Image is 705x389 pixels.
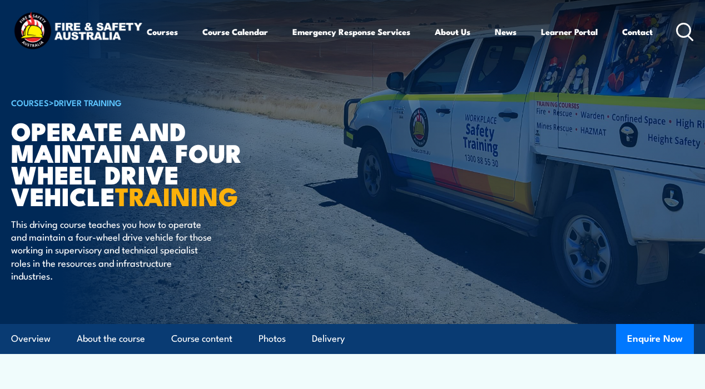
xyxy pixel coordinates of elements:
button: Enquire Now [616,324,694,354]
a: Overview [11,324,51,353]
a: Photos [259,324,286,353]
a: Emergency Response Services [292,18,410,45]
a: Course content [171,324,232,353]
a: Driver Training [54,96,122,108]
a: About the course [77,324,145,353]
a: About Us [435,18,470,45]
h6: > [11,96,286,109]
a: Course Calendar [202,18,268,45]
a: Learner Portal [541,18,598,45]
a: Contact [622,18,653,45]
h1: Operate and Maintain a Four Wheel Drive Vehicle [11,119,286,207]
a: News [495,18,517,45]
strong: TRAINING [115,176,239,215]
p: This driving course teaches you how to operate and maintain a four-wheel drive vehicle for those ... [11,217,214,282]
a: Delivery [312,324,345,353]
a: COURSES [11,96,49,108]
a: Courses [147,18,178,45]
